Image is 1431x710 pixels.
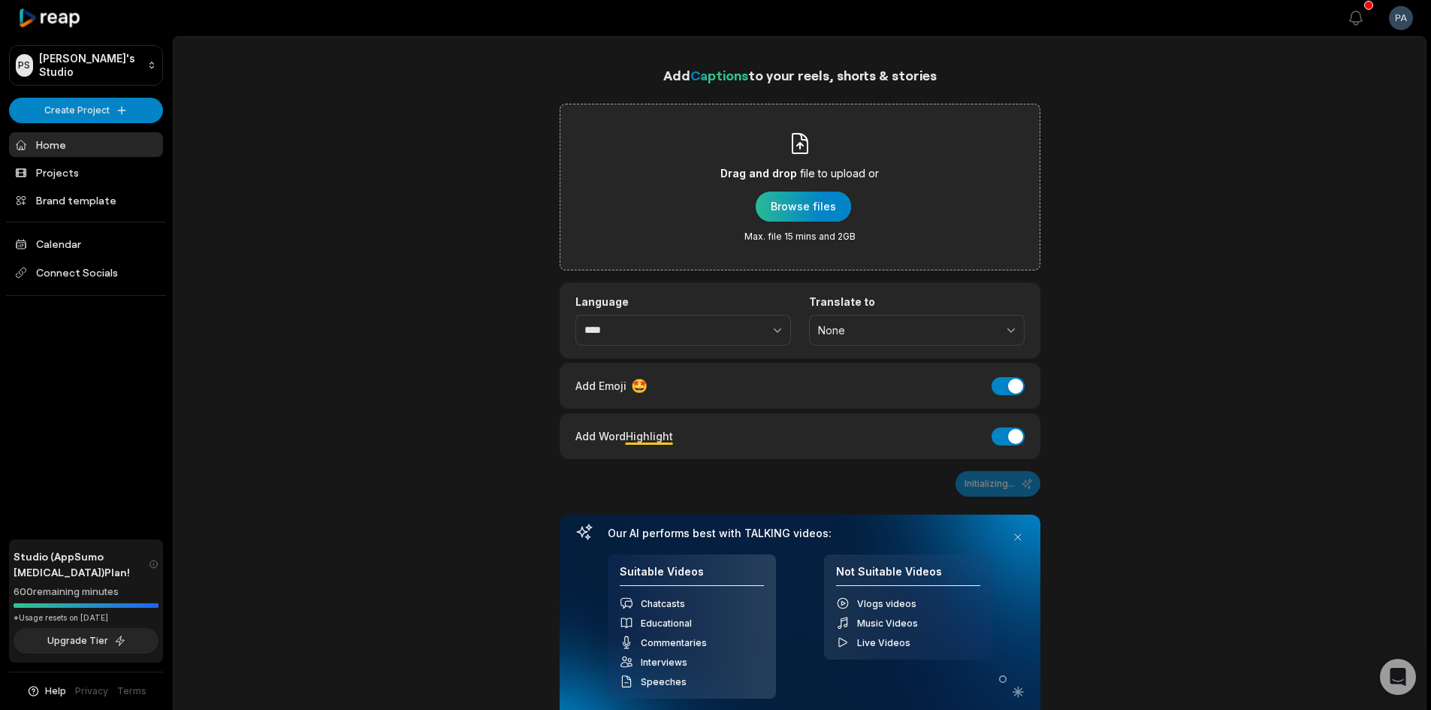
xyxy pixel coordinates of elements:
span: Chatcasts [641,598,685,609]
span: Connect Socials [9,259,163,286]
a: Projects [9,160,163,185]
span: Commentaries [641,637,707,648]
button: Upgrade Tier [14,628,158,654]
span: Studio (AppSumo [MEDICAL_DATA]) Plan! [14,548,149,580]
div: Add Word [575,426,673,446]
label: Language [575,295,791,309]
h1: Add to your reels, shorts & stories [560,65,1040,86]
a: Home [9,132,163,157]
span: Add Emoji [575,378,626,394]
span: Captions [690,67,748,83]
span: file to upload or [800,165,879,183]
span: Max. file 15 mins and 2GB [744,231,856,243]
button: Help [26,684,66,698]
button: None [809,315,1025,346]
a: Brand template [9,188,163,213]
span: Interviews [641,657,687,668]
span: Help [45,684,66,698]
p: [PERSON_NAME]'s Studio [39,52,141,79]
a: Calendar [9,231,163,256]
h3: Our AI performs best with TALKING videos: [608,527,992,540]
span: 🤩 [631,376,648,396]
span: Educational [641,618,692,629]
div: Open Intercom Messenger [1380,659,1416,695]
span: Live Videos [857,637,910,648]
button: Drag and dropfile to upload orMax. file 15 mins and 2GB [756,192,851,222]
span: Speeches [641,676,687,687]
div: 600 remaining minutes [14,585,158,600]
span: Highlight [626,430,673,443]
label: Translate to [809,295,1025,309]
a: Privacy [75,684,108,698]
span: Drag and drop [720,165,797,183]
h4: Not Suitable Videos [836,565,980,587]
span: Vlogs videos [857,598,916,609]
div: PS [16,54,33,77]
h4: Suitable Videos [620,565,764,587]
button: Create Project [9,98,163,123]
span: Music Videos [857,618,918,629]
div: *Usage resets on [DATE] [14,612,158,624]
a: Terms [117,684,146,698]
span: None [818,324,995,337]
